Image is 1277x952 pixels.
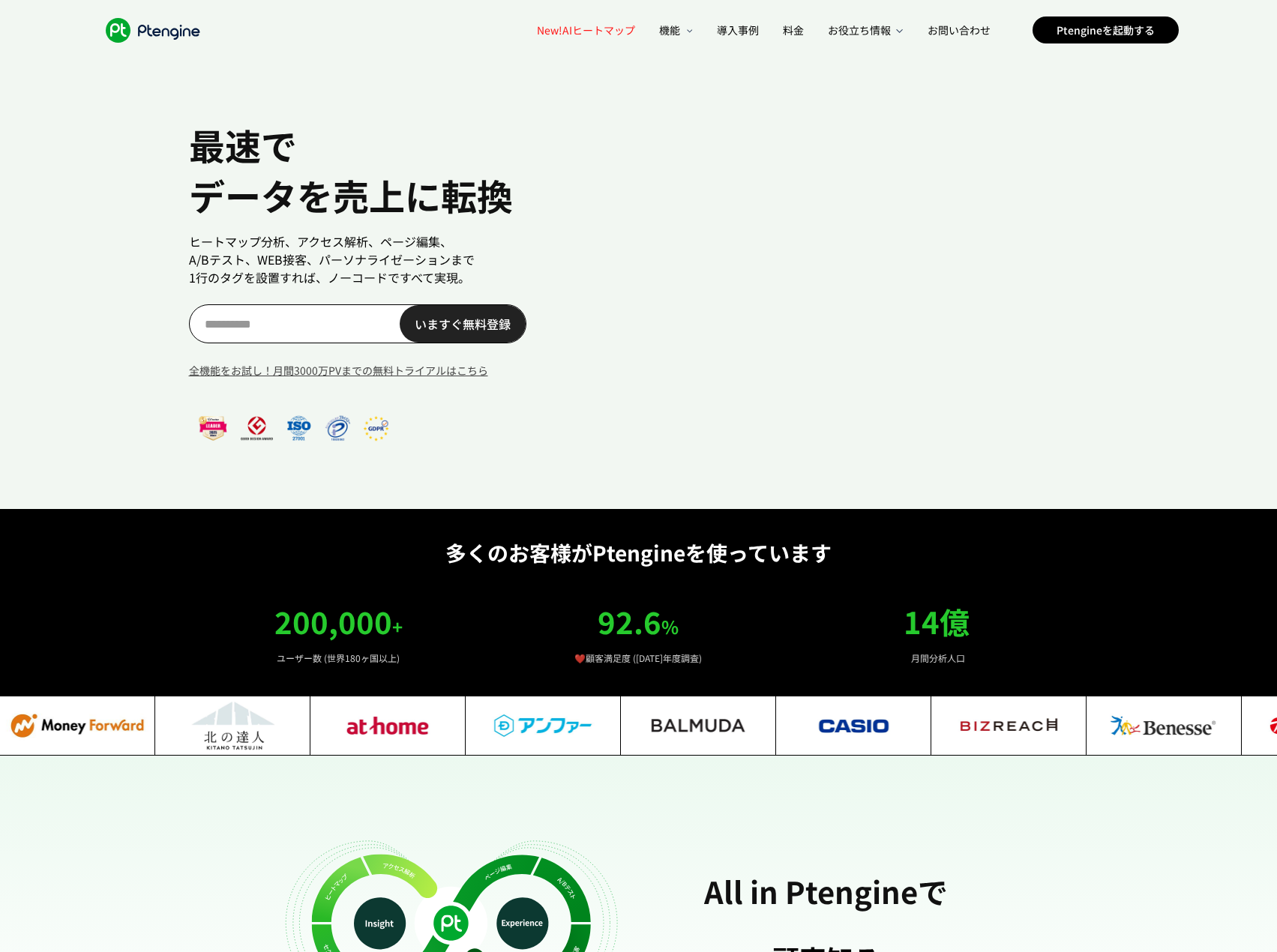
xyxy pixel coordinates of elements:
span: 14億 [904,600,970,643]
p: 多くのお客様がPtengineを使っています [189,539,1089,566]
img: frame_ff9761bbef.png [189,411,399,445]
a: Ptengineを起動する [1033,16,1179,43]
span: AIヒートマップ [537,22,635,37]
img: Frame_2007692023_1_d8e7234b30.jpg [155,696,310,756]
img: Balmuda_9406063074.jpg [621,696,776,756]
img: angfa_c8a7ddfbd6.jpg [466,696,621,756]
p: 月間分析人口​ [788,651,1088,666]
span: + [392,613,403,639]
p: ユーザー数 (世界180ヶ国以上) [189,651,489,666]
h2: All in Ptengineで [654,873,999,909]
a: いますぐ無料登録 [400,305,526,343]
img: Benesse_0f838de59e.jpg [1087,696,1242,756]
span: 200,000 [274,600,392,643]
img: casio_4a1f8adaa4.jpg [776,696,931,756]
span: % [661,613,679,639]
img: bizreach_555232d01c.jpg [931,696,1087,756]
span: 機能 [659,22,683,37]
h1: 最速で データを売上に転換 [189,120,594,220]
p: ❤️顧客満足度 ([DATE]年度調査) [488,651,788,666]
a: 全機能をお試し！月間3000万PVまでの無料トライアルはこちら [189,361,594,381]
img: at_home_14e6379b2c.jpg [310,696,466,756]
span: 料金 [783,22,804,37]
p: ヒートマップ分析、アクセス解析、ページ編集、 A/Bテスト、WEB接客、パーソナライゼーションまで 1行のタグを設置すれば、ノーコードですべて実現。 [189,232,594,286]
span: 92.6 [598,600,661,643]
span: New! [537,22,562,37]
span: お問い合わせ [928,22,991,37]
span: 導入事例 [717,22,759,37]
span: お役立ち情報 [828,22,892,37]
